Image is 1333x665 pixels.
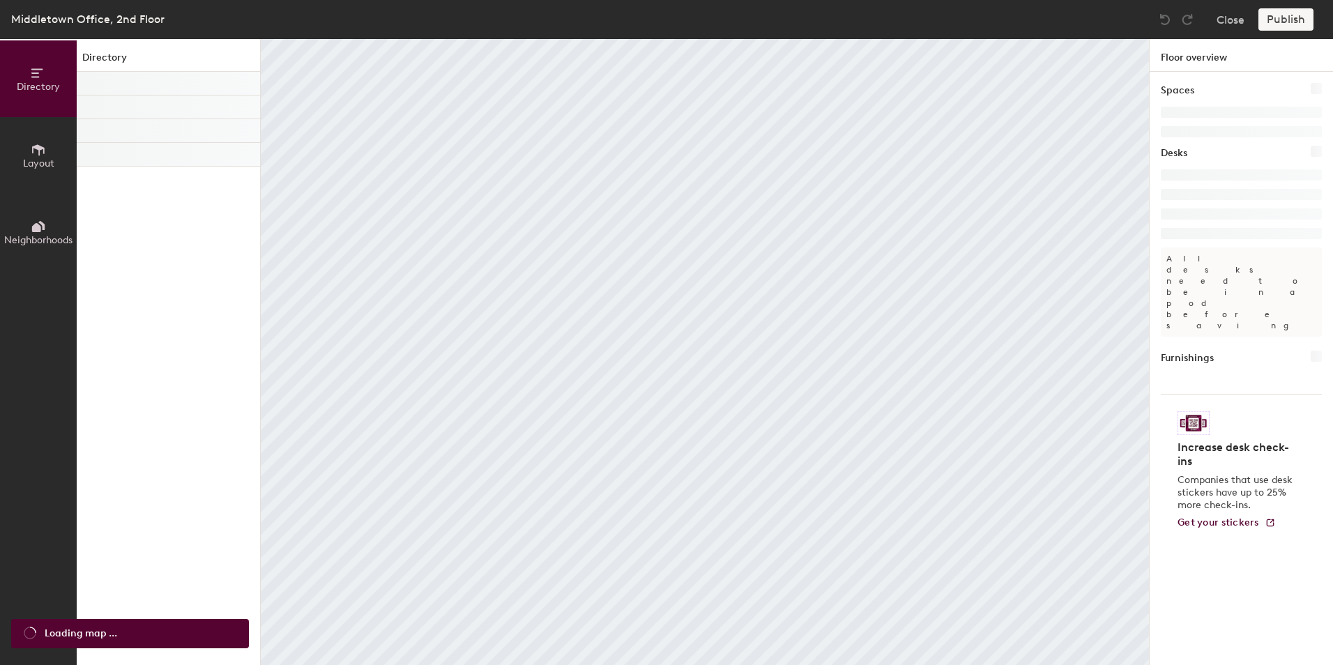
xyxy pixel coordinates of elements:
[1150,39,1333,72] h1: Floor overview
[1217,8,1244,31] button: Close
[1178,411,1210,435] img: Sticker logo
[1158,13,1172,26] img: Undo
[1161,146,1187,161] h1: Desks
[1178,517,1259,528] span: Get your stickers
[11,10,165,28] div: Middletown Office, 2nd Floor
[1178,441,1297,468] h4: Increase desk check-ins
[1178,474,1297,512] p: Companies that use desk stickers have up to 25% more check-ins.
[1161,83,1194,98] h1: Spaces
[1178,517,1276,529] a: Get your stickers
[77,50,260,72] h1: Directory
[261,39,1149,665] canvas: Map
[1180,13,1194,26] img: Redo
[23,158,54,169] span: Layout
[45,626,117,641] span: Loading map ...
[4,234,73,246] span: Neighborhoods
[17,81,60,93] span: Directory
[1161,351,1214,366] h1: Furnishings
[1161,247,1322,337] p: All desks need to be in a pod before saving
